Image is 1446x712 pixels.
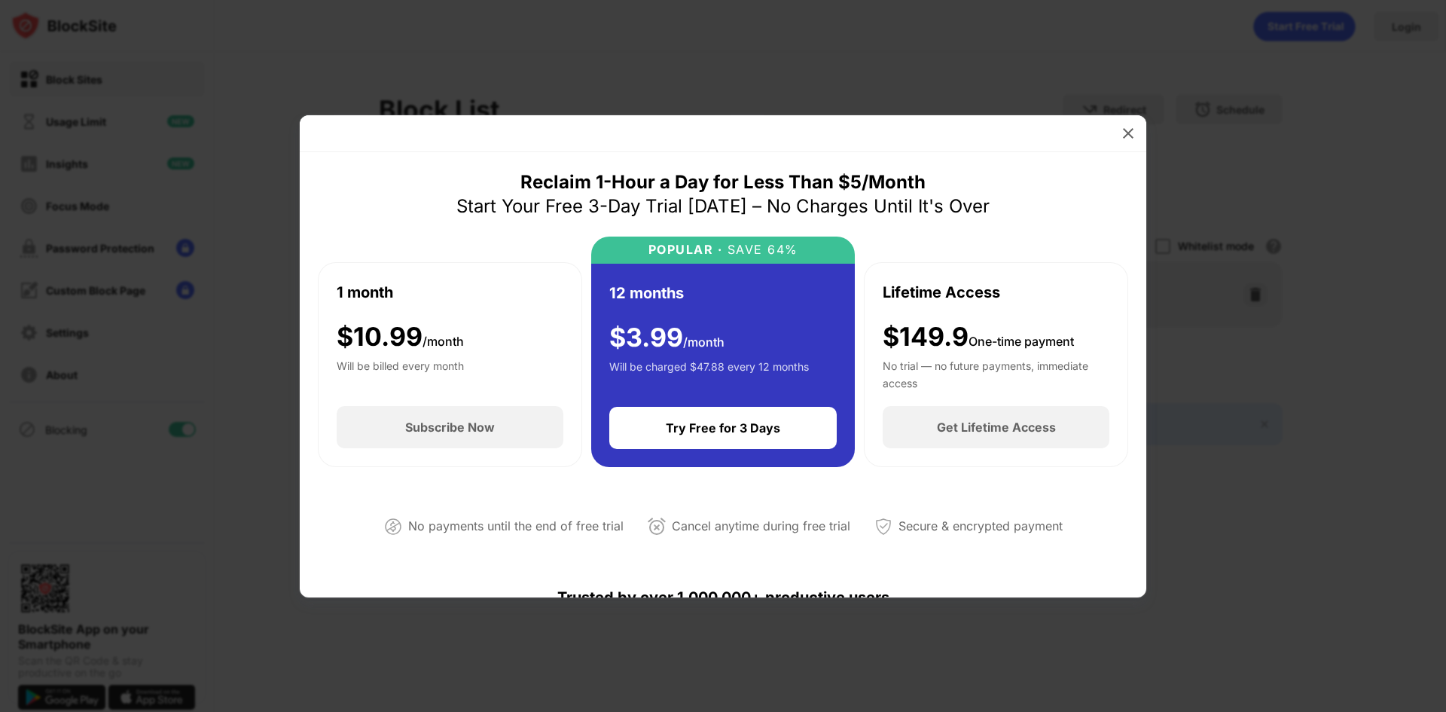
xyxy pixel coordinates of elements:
[969,334,1074,349] span: One-time payment
[456,194,990,218] div: Start Your Free 3-Day Trial [DATE] – No Charges Until It's Over
[883,358,1109,388] div: No trial — no future payments, immediate access
[408,515,624,537] div: No payments until the end of free trial
[384,518,402,536] img: not-paying
[898,515,1063,537] div: Secure & encrypted payment
[520,170,926,194] div: Reclaim 1-Hour a Day for Less Than $5/Month
[683,335,725,350] span: /month
[318,561,1128,634] div: Trusted by over 1,000,000+ productive users
[883,281,1000,304] div: Lifetime Access
[648,518,666,536] img: cancel-anytime
[648,243,723,257] div: POPULAR ·
[609,322,725,353] div: $ 3.99
[722,243,798,257] div: SAVE 64%
[405,420,495,435] div: Subscribe Now
[337,281,393,304] div: 1 month
[423,334,464,349] span: /month
[666,420,780,435] div: Try Free for 3 Days
[337,358,464,388] div: Will be billed every month
[609,359,809,389] div: Will be charged $47.88 every 12 months
[672,515,850,537] div: Cancel anytime during free trial
[874,518,892,536] img: secured-payment
[883,322,1074,353] div: $149.9
[337,322,464,353] div: $ 10.99
[937,420,1056,435] div: Get Lifetime Access
[609,282,684,304] div: 12 months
